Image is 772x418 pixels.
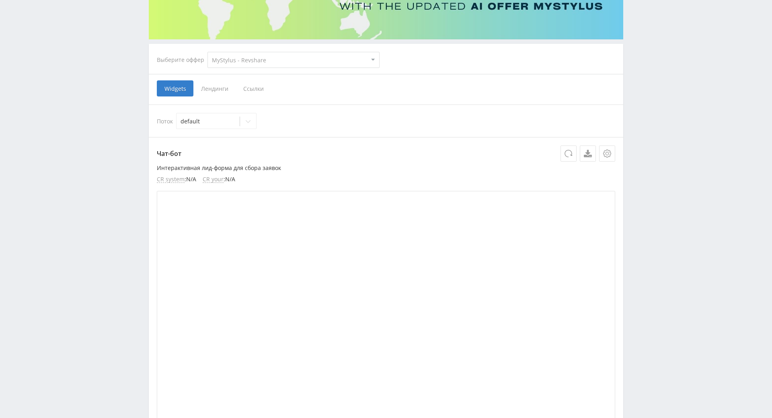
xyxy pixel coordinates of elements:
[157,80,193,96] span: Widgets
[236,80,271,96] span: Ссылки
[157,113,615,129] div: Поток
[193,80,236,96] span: Лендинги
[157,57,207,63] div: Выберите оффер
[157,176,196,183] li: : N/A
[203,176,224,183] span: CR your
[157,176,185,183] span: CR system
[561,145,577,162] button: Обновить
[203,176,235,183] li: : N/A
[157,145,615,162] p: Чат-бот
[599,145,615,162] button: Настройки
[580,145,596,162] a: Скачать
[157,165,615,171] p: Интерактивная лид-форма для сбора заявок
